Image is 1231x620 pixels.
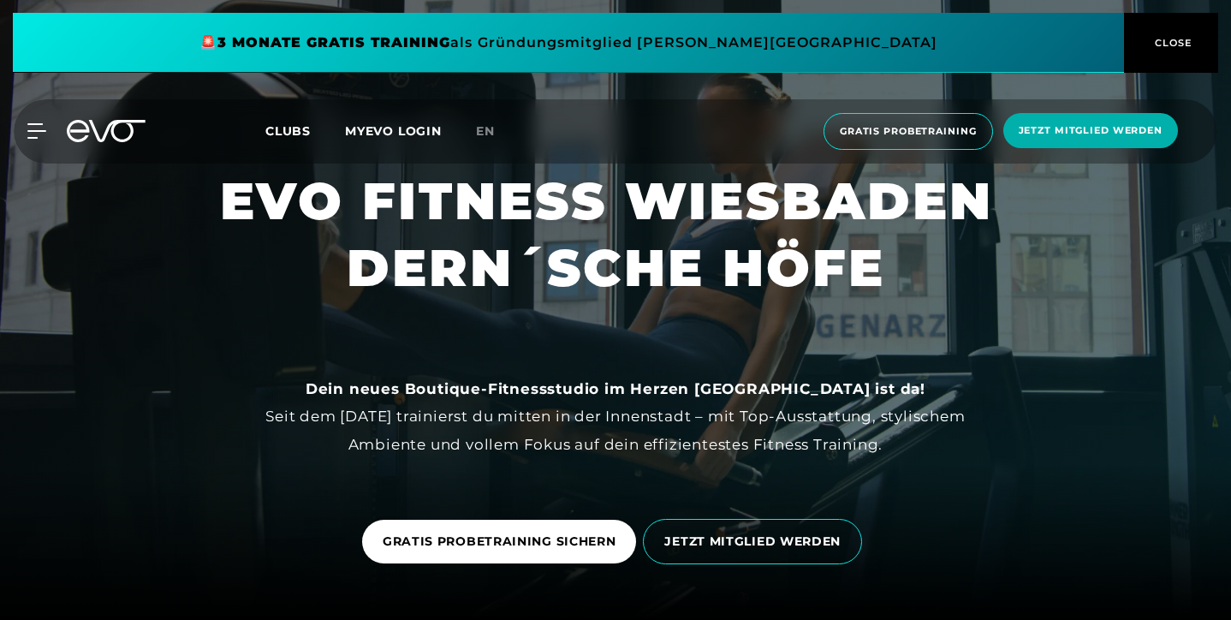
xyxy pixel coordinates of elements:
span: en [476,123,495,139]
button: CLOSE [1124,13,1218,73]
span: JETZT MITGLIED WERDEN [664,533,841,551]
a: MYEVO LOGIN [345,123,442,139]
a: Clubs [265,122,345,139]
span: GRATIS PROBETRAINING SICHERN [383,533,616,551]
a: JETZT MITGLIED WERDEN [643,506,869,577]
span: Clubs [265,123,311,139]
div: Seit dem [DATE] trainierst du mitten in der Innenstadt – mit Top-Ausstattung, stylischem Ambiente... [230,375,1001,458]
a: Jetzt Mitglied werden [998,113,1183,150]
a: Gratis Probetraining [818,113,998,150]
a: en [476,122,515,141]
span: CLOSE [1151,35,1192,51]
h1: EVO FITNESS WIESBADEN DERN´SCHE HÖFE [220,168,1011,301]
span: Gratis Probetraining [840,124,977,139]
span: Jetzt Mitglied werden [1019,123,1163,138]
a: GRATIS PROBETRAINING SICHERN [362,520,637,563]
strong: Dein neues Boutique-Fitnessstudio im Herzen [GEOGRAPHIC_DATA] ist da! [306,380,925,397]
